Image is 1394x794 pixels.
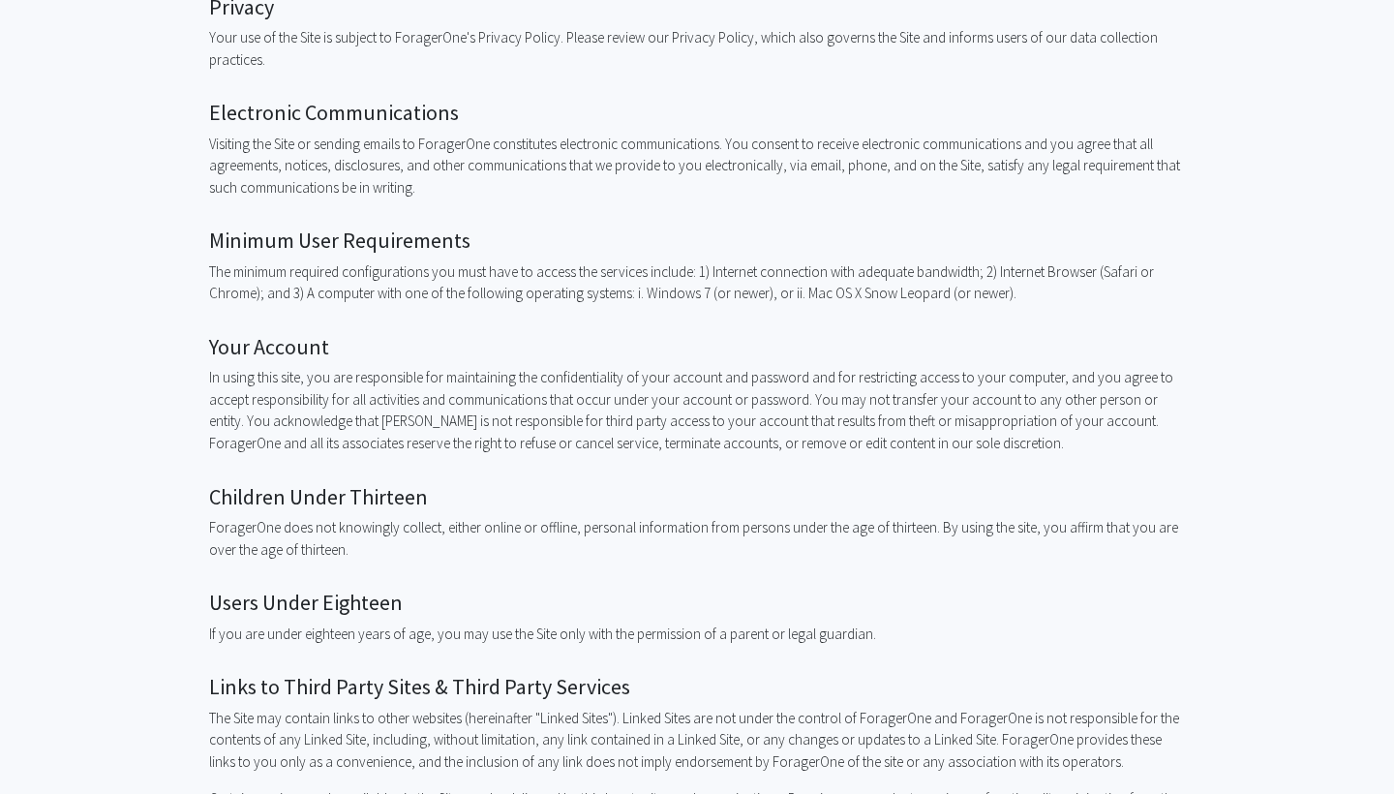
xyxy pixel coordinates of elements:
p: In using this site, you are responsible for maintaining the confidentiality of your account and p... [209,367,1185,454]
iframe: Chat [15,707,82,779]
p: If you are under eighteen years of age, you may use the Site only with the permission of a parent... [209,624,1185,646]
h2: Minimum User Requirements [209,228,1185,253]
h2: Electronic Communications [209,100,1185,125]
p: Visiting the Site or sending emails to ForagerOne constitutes electronic communications. You cons... [209,134,1185,199]
h2: Your Account [209,334,1185,359]
p: The Site may contain links to other websites (hereinafter "Linked Sites"). Linked Sites are not u... [209,708,1185,774]
p: Your use of the Site is subject to ForagerOne's Privacy Policy. Please review our Privacy Policy,... [209,27,1185,71]
h2: Children Under Thirteen [209,484,1185,509]
h2: Users Under Eighteen [209,590,1185,615]
p: The minimum required configurations you must have to access the services include: 1) Internet con... [209,261,1185,305]
p: ForagerOne does not knowingly collect, either online or offline, personal information from person... [209,517,1185,561]
h2: Links to Third Party Sites & Third Party Services [209,674,1185,699]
